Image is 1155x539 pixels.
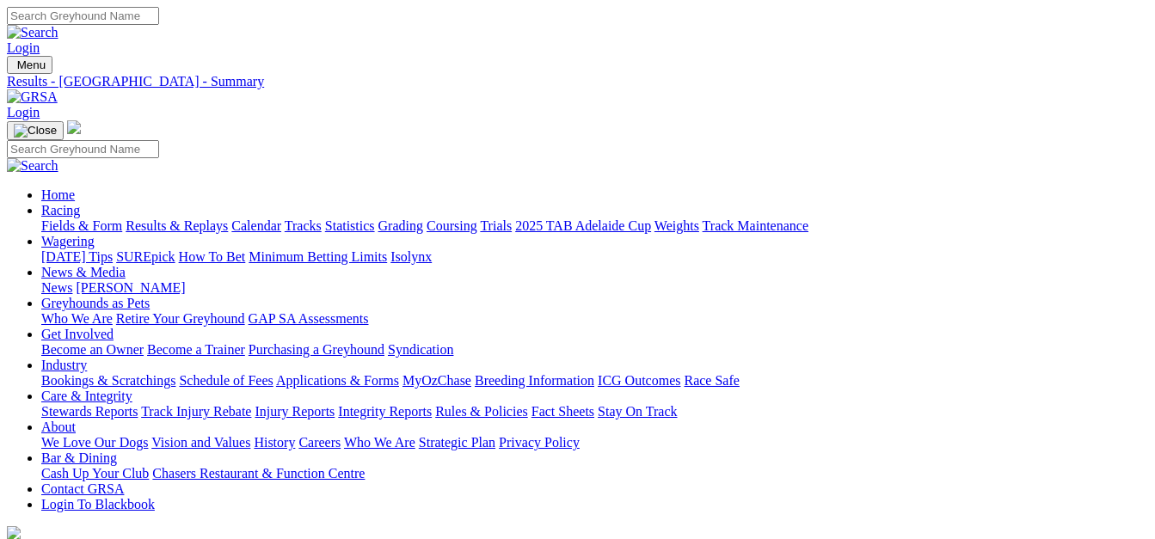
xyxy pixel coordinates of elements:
a: Syndication [388,342,453,357]
img: Search [7,158,58,174]
a: Login To Blackbook [41,497,155,511]
div: News & Media [41,280,1148,296]
a: Industry [41,358,87,372]
a: Results & Replays [126,218,228,233]
a: Results - [GEOGRAPHIC_DATA] - Summary [7,74,1148,89]
a: History [254,435,295,450]
a: Login [7,105,40,119]
input: Search [7,7,159,25]
div: Care & Integrity [41,404,1148,420]
img: Close [14,124,57,138]
a: Vision and Values [151,435,250,450]
a: Become an Owner [41,342,144,357]
a: Race Safe [684,373,739,388]
a: Applications & Forms [276,373,399,388]
a: Isolynx [390,249,432,264]
a: Home [41,187,75,202]
div: Greyhounds as Pets [41,311,1148,327]
a: GAP SA Assessments [249,311,369,326]
button: Toggle navigation [7,121,64,140]
a: Track Injury Rebate [141,404,251,419]
a: [DATE] Tips [41,249,113,264]
a: Statistics [325,218,375,233]
a: Calendar [231,218,281,233]
a: We Love Our Dogs [41,435,148,450]
a: Care & Integrity [41,389,132,403]
div: Get Involved [41,342,1148,358]
div: Industry [41,373,1148,389]
a: Breeding Information [475,373,594,388]
a: Tracks [285,218,322,233]
a: ICG Outcomes [598,373,680,388]
a: News [41,280,72,295]
a: SUREpick [116,249,175,264]
a: Rules & Policies [435,404,528,419]
a: Track Maintenance [703,218,808,233]
a: Login [7,40,40,55]
div: Wagering [41,249,1148,265]
input: Search [7,140,159,158]
a: Racing [41,203,80,217]
a: Minimum Betting Limits [249,249,387,264]
a: Strategic Plan [419,435,495,450]
a: Privacy Policy [499,435,580,450]
a: Coursing [427,218,477,233]
a: Who We Are [344,435,415,450]
img: logo-grsa-white.png [67,120,81,134]
span: Menu [17,58,46,71]
div: Racing [41,218,1148,234]
a: Get Involved [41,327,114,341]
a: Contact GRSA [41,481,124,496]
a: Fact Sheets [531,404,594,419]
a: Stewards Reports [41,404,138,419]
a: News & Media [41,265,126,279]
a: Stay On Track [598,404,677,419]
button: Toggle navigation [7,56,52,74]
a: Greyhounds as Pets [41,296,150,310]
a: Weights [654,218,699,233]
a: MyOzChase [402,373,471,388]
a: Fields & Form [41,218,122,233]
a: 2025 TAB Adelaide Cup [515,218,651,233]
div: Bar & Dining [41,466,1148,481]
a: Cash Up Your Club [41,466,149,481]
a: Trials [480,218,512,233]
a: Chasers Restaurant & Function Centre [152,466,365,481]
a: Who We Are [41,311,113,326]
a: Schedule of Fees [179,373,273,388]
a: Injury Reports [255,404,335,419]
a: Become a Trainer [147,342,245,357]
div: About [41,435,1148,450]
a: Purchasing a Greyhound [249,342,384,357]
a: Wagering [41,234,95,248]
img: GRSA [7,89,58,105]
img: Search [7,25,58,40]
a: Retire Your Greyhound [116,311,245,326]
a: How To Bet [179,249,246,264]
a: [PERSON_NAME] [76,280,185,295]
a: Integrity Reports [338,404,432,419]
a: About [41,420,76,434]
a: Grading [378,218,423,233]
a: Bookings & Scratchings [41,373,175,388]
a: Bar & Dining [41,450,117,465]
a: Careers [298,435,341,450]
